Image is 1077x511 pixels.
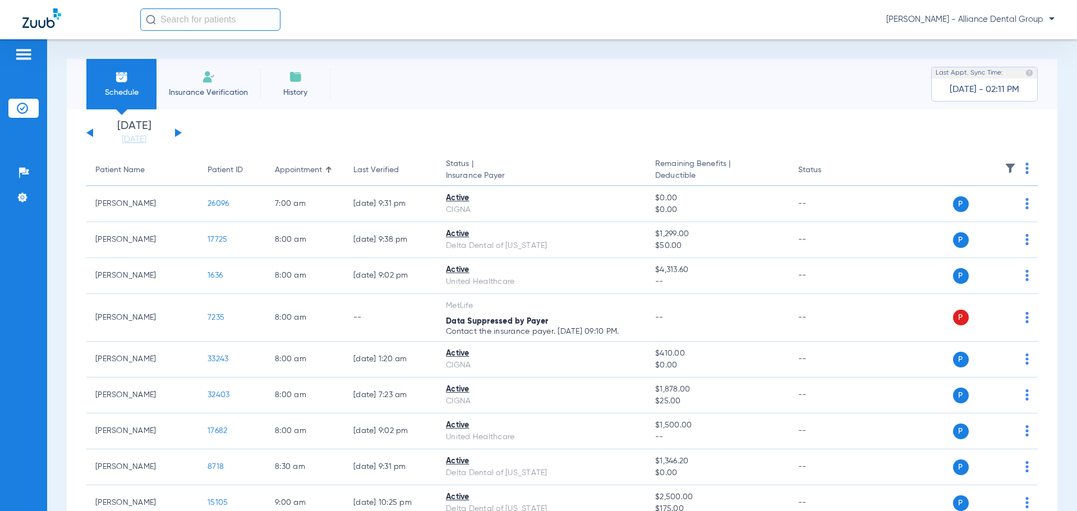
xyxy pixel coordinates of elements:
span: -- [655,314,664,321]
span: 32403 [208,391,229,399]
span: $25.00 [655,395,780,407]
span: $50.00 [655,240,780,252]
img: group-dot-blue.svg [1025,425,1029,436]
th: Status [789,155,865,186]
img: group-dot-blue.svg [1025,497,1029,508]
span: 33243 [208,355,228,363]
th: Status | [437,155,646,186]
span: Deductible [655,170,780,182]
span: $1,346.20 [655,455,780,467]
td: 8:00 AM [266,413,344,449]
td: -- [789,378,865,413]
div: MetLife [446,300,637,312]
span: 17725 [208,236,227,243]
div: CIGNA [446,360,637,371]
span: 17682 [208,427,227,435]
span: P [953,232,969,248]
th: Remaining Benefits | [646,155,789,186]
span: 26096 [208,200,229,208]
td: [PERSON_NAME] [86,413,199,449]
td: [DATE] 9:02 PM [344,413,437,449]
div: Active [446,264,637,276]
input: Search for patients [140,8,280,31]
span: $1,878.00 [655,384,780,395]
div: Active [446,491,637,503]
img: History [289,70,302,84]
img: filter.svg [1005,163,1016,174]
td: [PERSON_NAME] [86,258,199,294]
img: group-dot-blue.svg [1025,198,1029,209]
span: Data Suppressed by Payer [446,317,548,325]
td: [DATE] 9:38 PM [344,222,437,258]
span: $0.00 [655,192,780,204]
div: Patient Name [95,164,145,176]
span: P [953,352,969,367]
td: -- [344,294,437,342]
td: 8:00 AM [266,258,344,294]
span: P [953,459,969,475]
span: -- [655,431,780,443]
td: [DATE] 9:31 PM [344,186,437,222]
td: 8:00 AM [266,294,344,342]
div: Active [446,228,637,240]
td: [DATE] 1:20 AM [344,342,437,378]
span: P [953,310,969,325]
div: Appointment [275,164,335,176]
img: group-dot-blue.svg [1025,234,1029,245]
span: 8718 [208,463,224,471]
td: [PERSON_NAME] [86,222,199,258]
span: $1,500.00 [655,420,780,431]
td: -- [789,413,865,449]
span: $2,500.00 [655,491,780,503]
span: [PERSON_NAME] - Alliance Dental Group [886,14,1055,25]
span: Insurance Payer [446,170,637,182]
span: $4,313.60 [655,264,780,276]
td: -- [789,222,865,258]
span: P [953,388,969,403]
td: 8:00 AM [266,342,344,378]
img: group-dot-blue.svg [1025,270,1029,281]
span: 1636 [208,271,223,279]
div: Last Verified [353,164,428,176]
div: CIGNA [446,204,637,216]
span: Schedule [95,87,148,98]
span: P [953,268,969,284]
img: Manual Insurance Verification [202,70,215,84]
a: [DATE] [100,134,168,145]
div: CIGNA [446,395,637,407]
td: 8:00 AM [266,378,344,413]
div: United Healthcare [446,276,637,288]
td: -- [789,294,865,342]
td: 8:30 AM [266,449,344,485]
p: Contact the insurance payer. [DATE] 09:10 PM. [446,328,637,335]
td: -- [789,186,865,222]
span: [DATE] - 02:11 PM [950,84,1019,95]
div: Active [446,192,637,204]
span: $0.00 [655,204,780,216]
div: Active [446,348,637,360]
span: History [269,87,322,98]
span: Insurance Verification [165,87,252,98]
td: [PERSON_NAME] [86,378,199,413]
td: [PERSON_NAME] [86,186,199,222]
span: $0.00 [655,360,780,371]
span: $410.00 [655,348,780,360]
td: [PERSON_NAME] [86,294,199,342]
div: Active [446,420,637,431]
span: Last Appt. Sync Time: [936,67,1003,79]
div: Appointment [275,164,322,176]
span: P [953,196,969,212]
div: United Healthcare [446,431,637,443]
img: Search Icon [146,15,156,25]
img: group-dot-blue.svg [1025,312,1029,323]
td: [DATE] 7:23 AM [344,378,437,413]
td: -- [789,449,865,485]
img: group-dot-blue.svg [1025,389,1029,400]
div: Active [446,455,637,467]
td: [PERSON_NAME] [86,449,199,485]
td: [PERSON_NAME] [86,342,199,378]
td: [DATE] 9:02 PM [344,258,437,294]
img: group-dot-blue.svg [1025,163,1029,174]
span: -- [655,276,780,288]
span: P [953,495,969,511]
